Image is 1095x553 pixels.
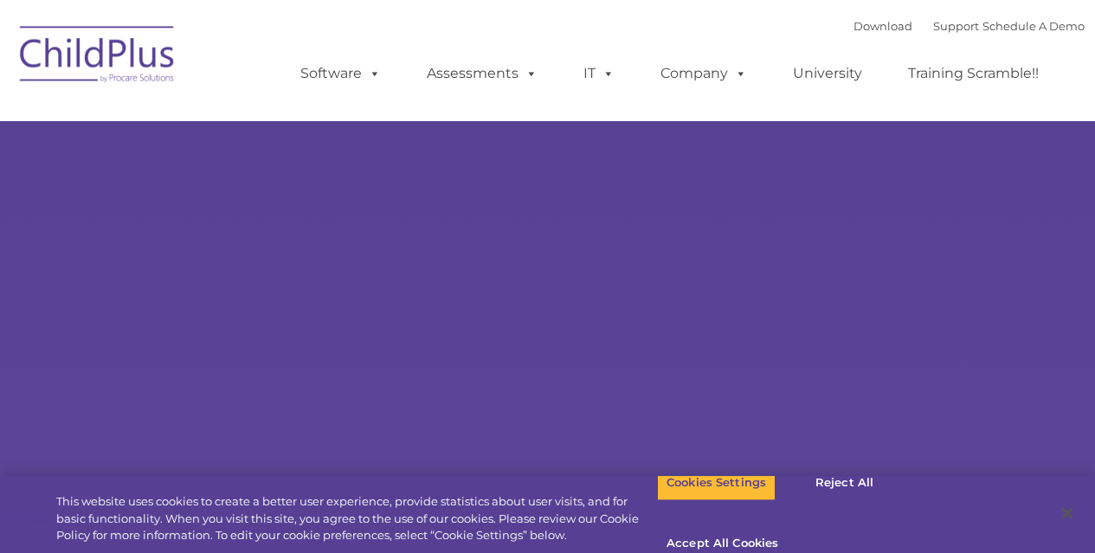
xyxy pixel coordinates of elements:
img: ChildPlus by Procare Solutions [11,14,184,100]
a: Schedule A Demo [982,19,1085,33]
button: Close [1048,494,1086,532]
button: Reject All [790,465,899,501]
a: Assessments [409,56,555,91]
a: Software [283,56,398,91]
a: Download [853,19,912,33]
button: Cookies Settings [657,465,776,501]
font: | [853,19,1085,33]
a: Support [933,19,979,33]
a: Company [643,56,764,91]
a: Training Scramble!! [891,56,1056,91]
a: IT [566,56,632,91]
div: This website uses cookies to create a better user experience, provide statistics about user visit... [56,493,657,544]
a: University [776,56,879,91]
